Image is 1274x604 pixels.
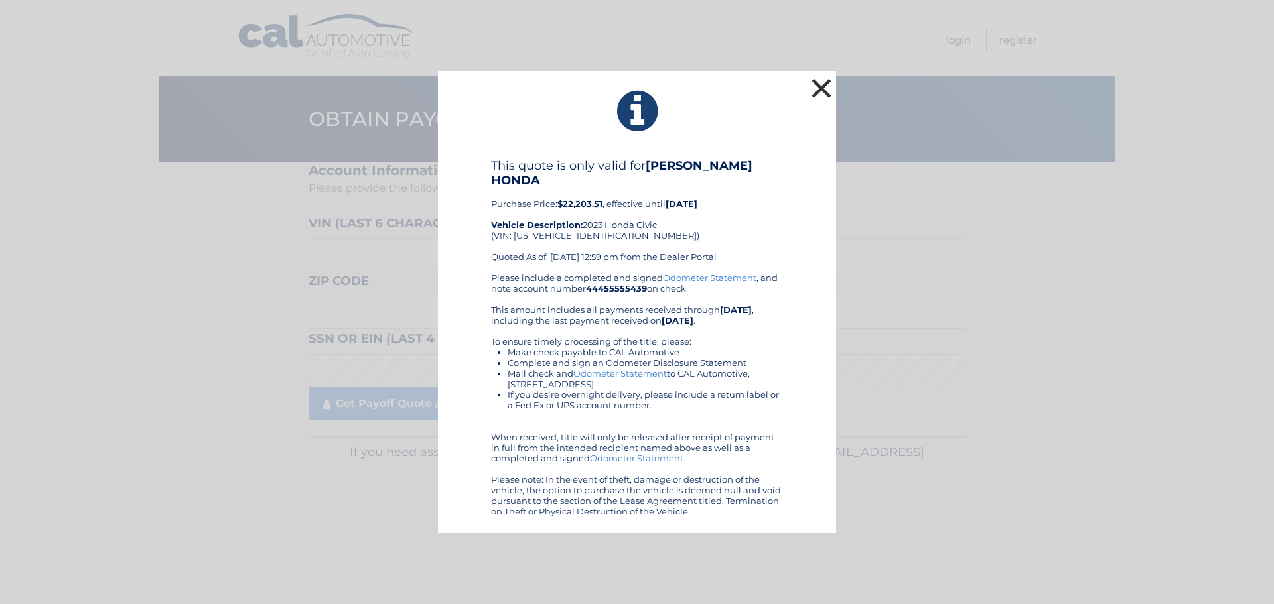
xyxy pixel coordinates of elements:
[508,347,783,357] li: Make check payable to CAL Automotive
[573,368,667,379] a: Odometer Statement
[557,198,602,209] b: $22,203.51
[491,158,783,188] h4: This quote is only valid for
[508,368,783,389] li: Mail check and to CAL Automotive, [STREET_ADDRESS]
[663,272,756,283] a: Odometer Statement
[491,272,783,516] div: Please include a completed and signed , and note account number on check. This amount includes al...
[666,198,697,209] b: [DATE]
[508,357,783,368] li: Complete and sign an Odometer Disclosure Statement
[808,75,835,101] button: ×
[491,158,752,188] b: [PERSON_NAME] HONDA
[586,283,647,294] b: 44455555439
[590,453,683,463] a: Odometer Statement
[491,219,583,230] strong: Vehicle Description:
[491,158,783,272] div: Purchase Price: , effective until 2023 Honda Civic (VIN: [US_VEHICLE_IDENTIFICATION_NUMBER]) Quot...
[662,315,693,326] b: [DATE]
[508,389,783,410] li: If you desire overnight delivery, please include a return label or a Fed Ex or UPS account number.
[720,304,752,315] b: [DATE]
